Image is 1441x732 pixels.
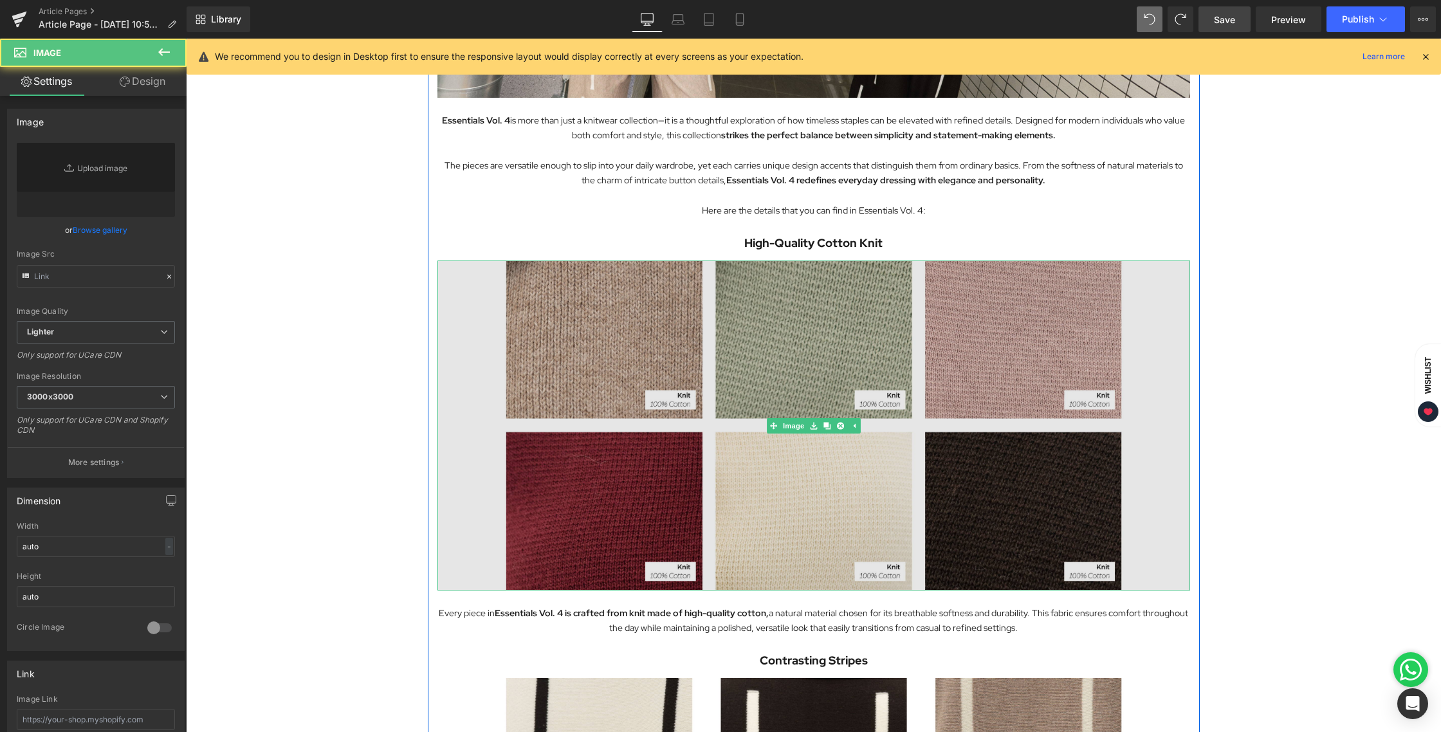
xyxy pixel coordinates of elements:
span: Publish [1342,14,1374,24]
button: Undo [1137,6,1162,32]
strong: strikes the perfect balance between simplicity and statement-making elements. [535,91,870,102]
a: Save element [621,380,634,395]
button: More [1410,6,1436,32]
span: Image [594,380,621,395]
div: or [17,223,175,237]
div: Image Src [17,250,175,259]
a: Delete Element [648,380,661,395]
span: Library [211,14,241,25]
div: Width [17,522,175,531]
input: auto [17,536,175,557]
p: Here are the details that you can find in Essentials Vol. 4: [252,165,1004,179]
a: Preview [1256,6,1321,32]
a: Laptop [663,6,693,32]
a: Expand / Collapse [661,380,674,395]
span: Article Page - [DATE] 10:58:15 [39,19,162,30]
input: Link [17,265,175,288]
p: The pieces are versatile enough to slip into your daily wardrobe, yet each carries unique design ... [252,120,1004,149]
strong: Essentials Vol. 4 redefines everyday dressing with elegance and personality. [540,136,859,147]
div: Open Intercom Messenger [1397,688,1428,719]
b: Lighter [27,327,54,336]
span: Preview [1271,13,1306,26]
a: Clone Element [634,380,648,395]
div: Image Quality [17,307,175,316]
strong: Essentials Vol. 4 is crafted from knit made of high-quality cotton, [309,569,583,580]
div: Image Link [17,695,175,704]
p: More settings [68,457,120,468]
p: is more than just a knitwear collection—it is a thoughtful exploration of how timeless staples ca... [252,75,1004,104]
h1: Contrasting Stripes [252,612,1004,632]
p: Every piece in a natural material chosen for its breathable softness and durability. This fabric ... [252,567,1004,597]
div: - [165,538,173,555]
div: Only support for UCare CDN [17,350,175,369]
input: https://your-shop.myshopify.com [17,709,175,730]
a: Tablet [693,6,724,32]
div: Link [17,661,35,679]
a: Article Pages [39,6,187,17]
a: Desktop [632,6,663,32]
span: Image [33,48,61,58]
div: Image Resolution [17,372,175,381]
button: Redo [1168,6,1193,32]
span: Save [1214,13,1235,26]
div: Circle Image [17,622,134,636]
button: More settings [8,447,184,477]
a: Mobile [724,6,755,32]
a: Browse gallery [73,219,127,241]
h1: High-Quality Cotton Knit [252,195,1004,214]
div: Dimension [17,488,61,506]
strong: Essentials Vol. 4 [256,76,324,87]
a: Design [96,67,189,96]
div: Height [17,572,175,581]
input: auto [17,586,175,607]
button: Publish [1326,6,1405,32]
p: We recommend you to design in Desktop first to ensure the responsive layout would display correct... [215,50,803,64]
b: 3000x3000 [27,392,73,401]
a: Learn more [1357,49,1410,64]
div: Only support for UCare CDN and Shopify CDN [17,415,175,444]
a: New Library [187,6,250,32]
div: Image [17,109,44,127]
